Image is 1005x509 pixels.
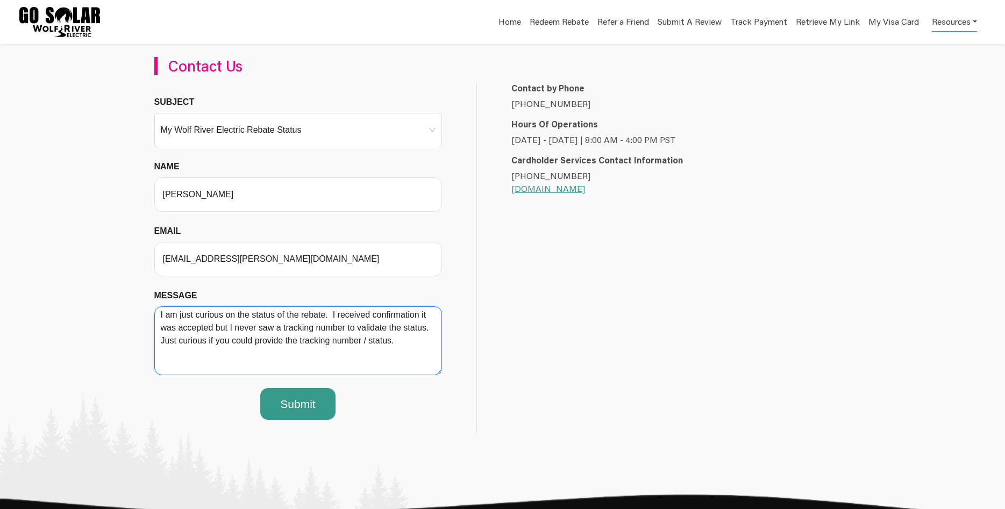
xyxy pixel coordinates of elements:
[154,96,203,109] label: Subject
[154,306,442,375] textarea: Message
[260,388,335,420] button: Submit
[597,16,649,31] a: Refer a Friend
[511,169,825,195] p: [PHONE_NUMBER]
[868,11,919,33] a: My Visa Card
[511,118,598,130] strong: Hours Of Operations
[932,11,977,32] a: Resources
[511,183,586,194] a: [DOMAIN_NAME]
[511,82,585,94] strong: Contact by Phone
[168,57,486,75] h3: Contact Us
[19,7,100,37] img: Program logo
[498,16,521,31] a: Home
[658,16,722,31] a: Submit A Review
[530,16,589,31] a: Redeem Rebate
[511,133,825,146] p: [DATE] - [DATE] | 8:00 AM - 4:00 PM PST
[154,177,442,212] input: Name
[796,16,860,31] a: Retrieve My Link
[511,154,683,166] strong: Cardholder Services Contact Information
[154,289,205,302] label: Message
[154,160,188,173] label: Name
[154,242,442,276] input: Email
[154,225,189,238] label: Email
[730,16,787,31] a: Track Payment
[511,97,825,110] p: [PHONE_NUMBER]
[161,122,436,138] span: My Wolf River Electric Rebate Status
